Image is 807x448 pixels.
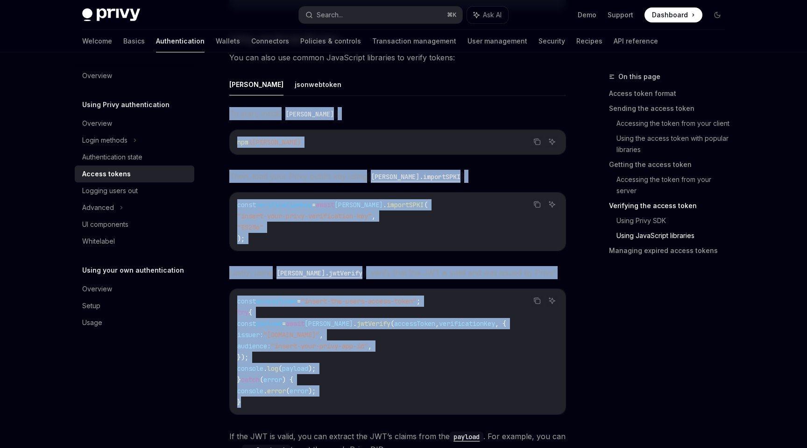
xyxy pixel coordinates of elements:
[357,319,390,328] span: jwtVerify
[237,223,263,231] span: "ES256"
[644,7,702,22] a: Dashboard
[417,297,420,305] span: ;
[614,30,658,52] a: API reference
[237,138,248,146] span: npm
[576,30,602,52] a: Recipes
[609,86,732,101] a: Access token format
[82,135,127,146] div: Login methods
[297,297,301,305] span: =
[237,387,263,395] span: console
[353,319,357,328] span: .
[82,317,102,328] div: Usage
[237,353,248,361] span: });
[282,319,286,328] span: =
[710,7,725,22] button: Toggle dark mode
[229,73,283,95] button: [PERSON_NAME]
[82,152,142,163] div: Authentication state
[75,166,194,182] a: Access tokens
[531,295,543,307] button: Copy the contents from the code block
[273,268,366,277] a: [PERSON_NAME].jwtVerify
[424,201,428,209] span: (
[82,185,138,196] div: Logging users out
[75,67,194,84] a: Overview
[578,10,596,20] a: Demo
[301,297,417,305] span: "insert-the-users-access-token"
[263,331,319,339] span: "[DOMAIN_NAME]"
[237,201,256,209] span: const
[237,212,372,220] span: "insert-your-privy-verification-key"
[75,115,194,132] a: Overview
[241,376,260,384] span: catch
[483,10,502,20] span: Ask AI
[237,297,256,305] span: const
[286,319,304,328] span: await
[237,398,241,406] span: }
[75,182,194,199] a: Logging users out
[282,364,308,373] span: payload
[75,216,194,233] a: UI components
[256,201,312,209] span: verificationKey
[82,300,100,311] div: Setup
[237,308,248,317] span: try
[82,202,114,213] div: Advanced
[299,7,462,23] button: Search...⌘K
[295,73,341,95] button: jsonwebtoken
[616,228,732,243] a: Using JavaScript libraries
[450,432,483,441] a: payload
[271,342,368,350] span: "insert-your-privy-app-id"
[368,342,372,350] span: ,
[263,387,267,395] span: .
[546,295,558,307] button: Ask AI
[616,172,732,198] a: Accessing the token from your server
[248,308,252,317] span: {
[367,172,464,182] code: [PERSON_NAME].importSPKI
[82,265,184,276] h5: Using your own authentication
[256,319,282,328] span: payload
[390,319,394,328] span: (
[237,319,256,328] span: const
[237,364,263,373] span: console
[467,7,508,23] button: Ask AI
[75,297,194,314] a: Setup
[75,233,194,250] a: Whitelabel
[308,364,316,373] span: );
[387,201,424,209] span: importSPKI
[652,10,688,20] span: Dashboard
[435,319,439,328] span: ,
[278,364,282,373] span: (
[237,331,263,339] span: issuer:
[467,30,527,52] a: User management
[439,319,495,328] span: verificationKey
[334,201,383,209] span: [PERSON_NAME]
[229,51,566,64] span: You can also use common JavaScript libraries to verify tokens:
[609,198,732,213] a: Verifying the access token
[75,149,194,166] a: Authentication state
[609,157,732,172] a: Getting the access token
[282,109,338,119] code: [PERSON_NAME]
[229,170,566,183] span: Then, load your Privy public key using :
[546,136,558,148] button: Ask AI
[267,387,286,395] span: error
[394,319,435,328] span: accessToken
[82,236,115,247] div: Whitelabel
[123,30,145,52] a: Basics
[263,376,282,384] span: error
[82,30,112,52] a: Welcome
[316,201,334,209] span: await
[616,213,732,228] a: Using Privy SDK
[531,198,543,210] button: Copy the contents from the code block
[538,30,565,52] a: Security
[608,10,633,20] a: Support
[317,9,343,21] div: Search...
[372,212,375,220] span: ,
[290,387,308,395] span: error
[282,376,293,384] span: ) {
[531,136,543,148] button: Copy the contents from the code block
[304,319,353,328] span: [PERSON_NAME]
[286,387,290,395] span: (
[616,116,732,131] a: Accessing the token from your client
[82,70,112,81] div: Overview
[82,99,170,110] h5: Using Privy authentication
[229,266,566,279] span: Lastly, using , verify that the JWT is valid and was issued by Privy!
[229,107,566,120] span: To start, install :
